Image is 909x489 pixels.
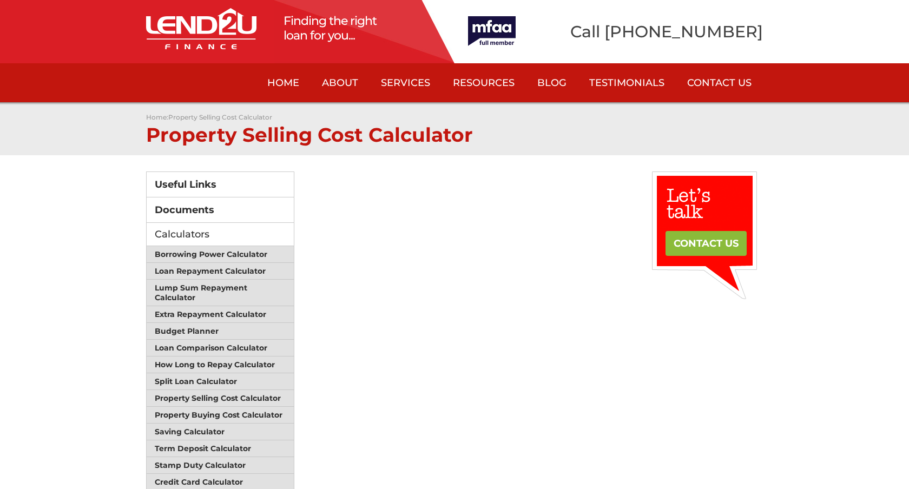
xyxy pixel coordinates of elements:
a: Contact Us [676,63,763,102]
a: Testimonials [578,63,676,102]
a: Services [370,63,442,102]
a: Property Buying Cost Calculator [147,407,294,424]
a: About [311,63,370,102]
a: How Long to Repay Calculator [147,356,294,373]
a: Property Selling Cost Calculator [168,113,272,121]
a: Term Deposit Calculator [147,440,294,457]
p: : [146,113,763,121]
a: Documents [147,197,294,222]
a: Loan Repayment Calculator [147,263,294,280]
a: Budget Planner [147,323,294,340]
a: Extra Repayment Calculator [147,306,294,323]
img: text3.gif [652,171,757,299]
h1: Property Selling Cost Calculator [146,121,763,144]
a: Stamp Duty Calculator [147,457,294,474]
a: Home [146,113,167,121]
a: Saving Calculator [147,424,294,440]
a: Resources [442,63,526,102]
a: Split Loan Calculator [147,373,294,390]
a: Blog [526,63,578,102]
a: Property Selling Cost Calculator [147,390,294,407]
a: Lump Sum Repayment Calculator [147,280,294,306]
div: Calculators [146,223,294,246]
a: CONTACT US [666,231,747,256]
a: Useful Links [147,172,294,197]
a: Home [256,63,311,102]
a: Loan Comparison Calculator [147,340,294,356]
a: Borrowing Power Calculator [147,246,294,263]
